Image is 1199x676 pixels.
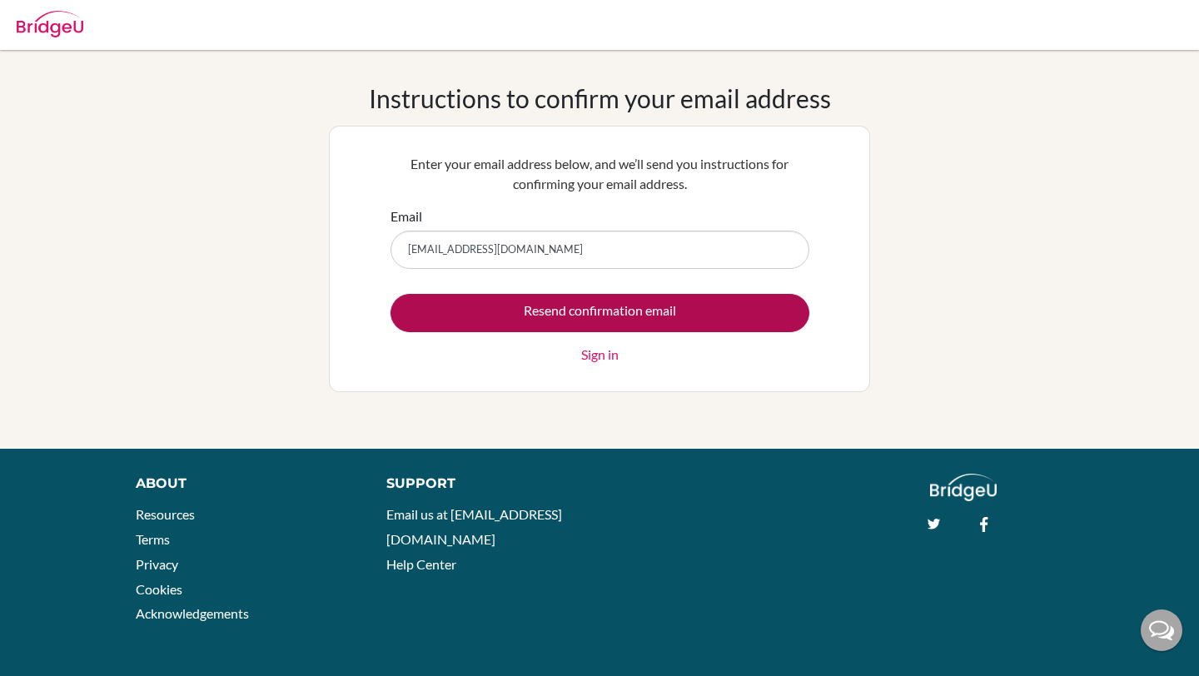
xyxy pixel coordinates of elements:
p: Enter your email address below, and we’ll send you instructions for confirming your email address. [391,154,809,194]
div: About [136,474,349,494]
label: Email [391,206,422,226]
h1: Instructions to confirm your email address [369,83,831,113]
img: logo_white@2x-f4f0deed5e89b7ecb1c2cc34c3e3d731f90f0f143d5ea2071677605dd97b5244.png [930,474,998,501]
a: Sign in [581,345,619,365]
a: Terms [136,531,170,547]
a: Acknowledgements [136,605,249,621]
a: Cookies [136,581,182,597]
span: Help [38,12,72,27]
a: Email us at [EMAIL_ADDRESS][DOMAIN_NAME] [386,506,562,547]
img: Bridge-U [17,11,83,37]
div: Support [386,474,583,494]
a: Resources [136,506,195,522]
input: Resend confirmation email [391,294,809,332]
a: Privacy [136,556,178,572]
a: Help Center [386,556,456,572]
